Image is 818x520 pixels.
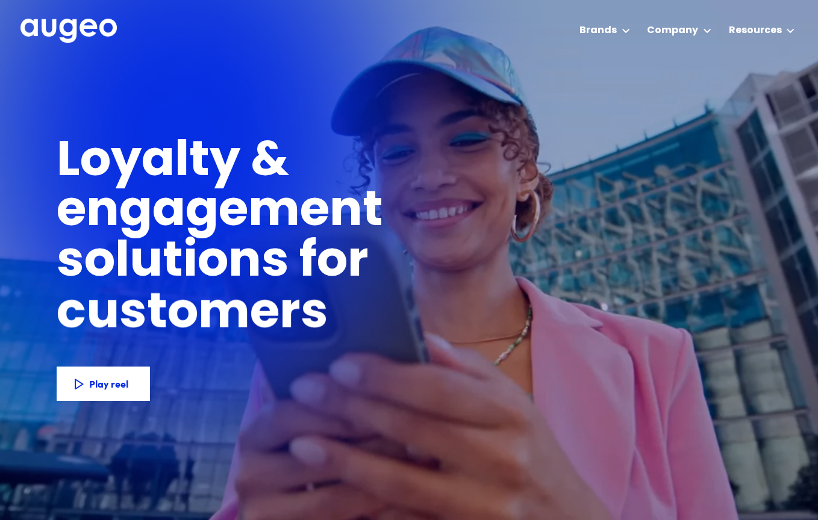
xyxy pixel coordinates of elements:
[57,367,149,400] a: Play reel
[20,19,117,43] img: Augeo's full logo in white.
[20,19,117,44] a: home
[647,23,698,38] div: Company
[728,23,781,38] div: Resources
[579,23,617,38] div: Brands
[57,289,355,339] h1: customers
[57,138,577,288] h1: Loyalty & engagement solutions for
